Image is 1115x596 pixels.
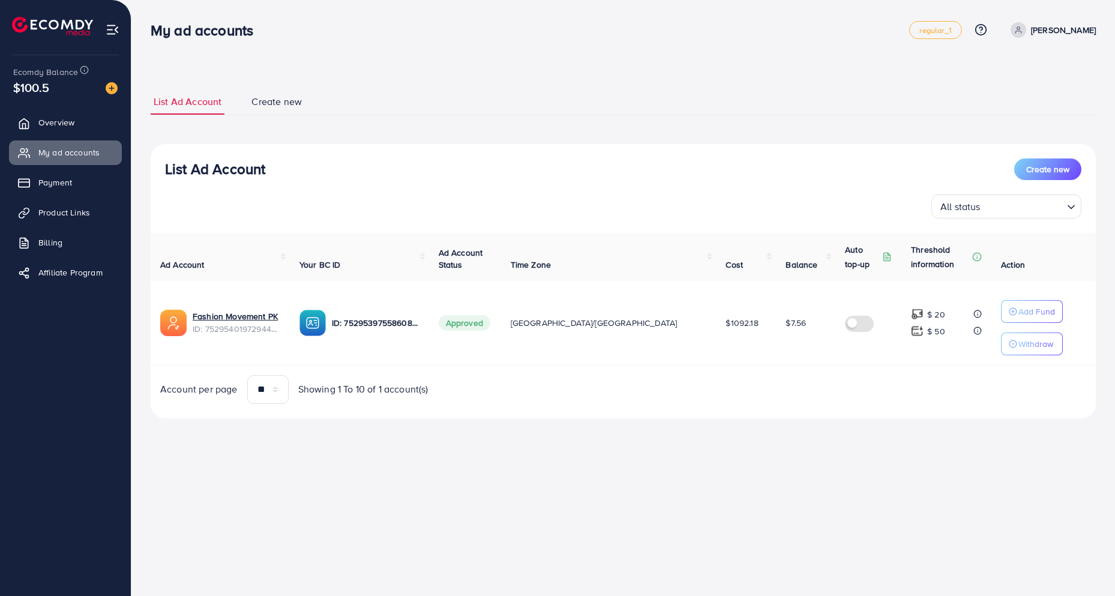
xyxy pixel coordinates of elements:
img: logo [12,17,93,35]
p: $ 20 [927,307,945,322]
span: Ad Account Status [439,247,483,271]
div: Search for option [931,194,1081,218]
span: $1092.18 [726,317,758,329]
span: Product Links [38,206,90,218]
a: regular_1 [909,21,961,39]
span: Ecomdy Balance [13,66,78,78]
span: List Ad Account [154,95,221,109]
a: Affiliate Program [9,260,122,284]
p: [PERSON_NAME] [1031,23,1096,37]
img: ic-ba-acc.ded83a64.svg [299,310,326,336]
button: Add Fund [1001,300,1063,323]
span: $7.56 [786,317,806,329]
img: top-up amount [911,325,924,337]
p: ID: 7529539755860836369 [332,316,419,330]
a: [PERSON_NAME] [1006,22,1096,38]
img: ic-ads-acc.e4c84228.svg [160,310,187,336]
a: Billing [9,230,122,254]
span: Create new [251,95,302,109]
span: regular_1 [919,26,951,34]
a: Overview [9,110,122,134]
span: My ad accounts [38,146,100,158]
span: Showing 1 To 10 of 1 account(s) [298,382,428,396]
span: Time Zone [511,259,551,271]
span: Account per page [160,382,238,396]
button: Create new [1014,158,1081,180]
div: <span class='underline'>Fashion Movement PK</span></br>7529540197294407681 [193,310,280,335]
input: Search for option [984,196,1062,215]
img: top-up amount [911,308,924,321]
span: Overview [38,116,74,128]
a: Payment [9,170,122,194]
span: $100.5 [13,79,49,96]
h3: List Ad Account [165,160,265,178]
span: Billing [38,236,62,248]
img: image [106,82,118,94]
p: Threshold information [911,242,970,271]
a: My ad accounts [9,140,122,164]
span: All status [938,198,983,215]
p: Add Fund [1018,304,1055,319]
span: [GEOGRAPHIC_DATA]/[GEOGRAPHIC_DATA] [511,317,678,329]
p: Withdraw [1018,337,1053,351]
span: Action [1001,259,1025,271]
iframe: Chat [1064,542,1106,587]
span: Approved [439,315,490,331]
span: ID: 7529540197294407681 [193,323,280,335]
p: Auto top-up [845,242,880,271]
span: Cost [726,259,743,271]
span: Affiliate Program [38,266,103,278]
span: Ad Account [160,259,205,271]
a: Fashion Movement PK [193,310,280,322]
img: menu [106,23,119,37]
a: Product Links [9,200,122,224]
button: Withdraw [1001,333,1063,355]
span: Payment [38,176,72,188]
span: Your BC ID [299,259,341,271]
span: Balance [786,259,817,271]
span: Create new [1026,163,1069,175]
h3: My ad accounts [151,22,263,39]
p: $ 50 [927,324,945,339]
